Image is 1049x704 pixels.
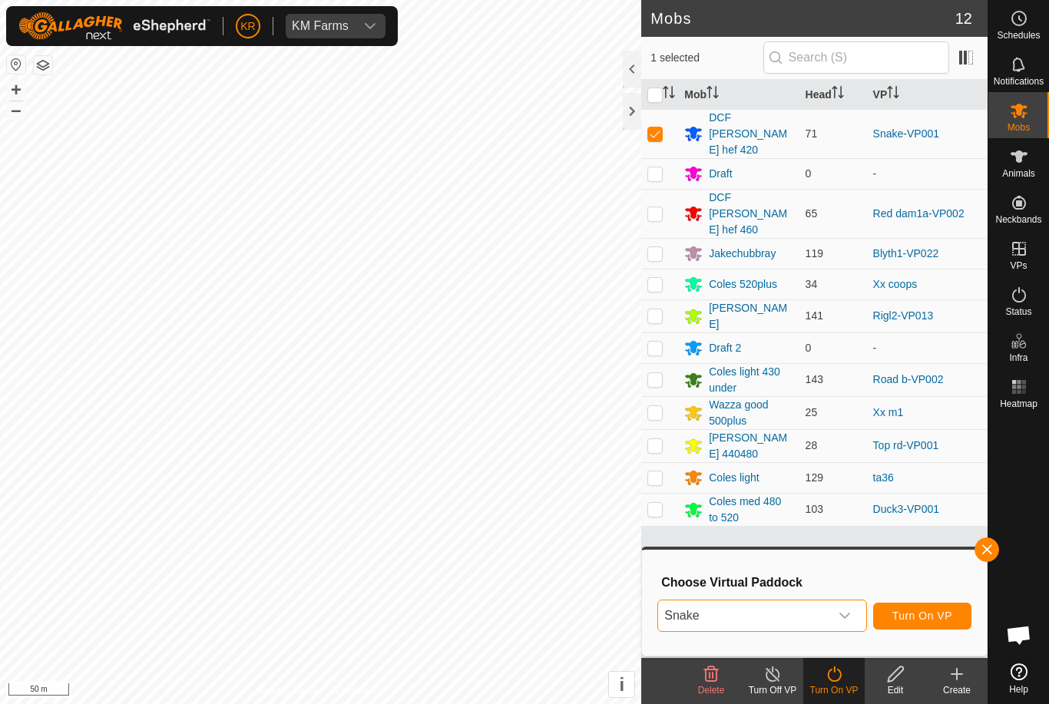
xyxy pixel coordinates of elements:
[806,342,812,354] span: 0
[926,683,988,697] div: Create
[806,373,823,385] span: 143
[806,278,818,290] span: 34
[1002,169,1035,178] span: Animals
[709,430,793,462] div: [PERSON_NAME] 440480
[18,12,210,40] img: Gallagher Logo
[661,575,971,590] h3: Choose Virtual Paddock
[260,684,318,698] a: Privacy Policy
[996,612,1042,658] div: Open chat
[865,683,926,697] div: Edit
[336,684,381,698] a: Contact Us
[873,503,939,515] a: Duck3-VP001
[1010,261,1027,270] span: VPs
[355,14,386,38] div: dropdown trigger
[806,309,823,322] span: 141
[806,167,812,180] span: 0
[709,397,793,429] div: Wazza good 500plus
[650,9,955,28] h2: Mobs
[806,471,823,484] span: 129
[887,88,899,101] p-sorticon: Activate to sort
[709,340,741,356] div: Draft 2
[709,110,793,158] div: DCF [PERSON_NAME] hef 420
[240,18,255,35] span: KR
[709,364,793,396] div: Coles light 430 under
[34,56,52,74] button: Map Layers
[286,14,355,38] span: KM Farms
[994,77,1044,86] span: Notifications
[803,683,865,697] div: Turn On VP
[867,332,988,363] td: -
[873,247,939,259] a: Blyth1-VP022
[698,685,725,696] span: Delete
[799,80,867,110] th: Head
[1000,399,1037,408] span: Heatmap
[1005,307,1031,316] span: Status
[619,674,624,695] span: i
[806,406,818,418] span: 25
[873,406,904,418] a: Xx m1
[7,55,25,74] button: Reset Map
[873,207,965,220] a: Red dam1a-VP002
[873,127,939,140] a: Snake-VP001
[709,494,793,526] div: Coles med 480 to 520
[873,309,934,322] a: Rigl2-VP013
[1009,353,1027,362] span: Infra
[873,471,894,484] a: ta36
[709,276,777,293] div: Coles 520plus
[707,88,719,101] p-sorticon: Activate to sort
[663,88,675,101] p-sorticon: Activate to sort
[609,672,634,697] button: i
[1009,685,1028,694] span: Help
[892,610,952,622] span: Turn On VP
[292,20,349,32] div: KM Farms
[763,41,949,74] input: Search (S)
[867,80,988,110] th: VP
[873,278,918,290] a: Xx coops
[873,603,971,630] button: Turn On VP
[650,50,763,66] span: 1 selected
[955,7,972,30] span: 12
[806,503,823,515] span: 103
[742,683,803,697] div: Turn Off VP
[806,247,823,259] span: 119
[806,207,818,220] span: 65
[7,101,25,119] button: –
[997,31,1040,40] span: Schedules
[709,470,759,486] div: Coles light
[709,166,732,182] div: Draft
[995,215,1041,224] span: Neckbands
[709,246,776,262] div: Jakechubbray
[873,373,944,385] a: Road b-VP002
[658,600,829,631] span: Snake
[806,439,818,451] span: 28
[709,300,793,332] div: [PERSON_NAME]
[829,600,860,631] div: dropdown trigger
[7,81,25,99] button: +
[867,158,988,189] td: -
[1008,123,1030,132] span: Mobs
[678,80,799,110] th: Mob
[806,127,818,140] span: 71
[709,190,793,238] div: DCF [PERSON_NAME] hef 460
[988,657,1049,700] a: Help
[873,439,939,451] a: Top rd-VP001
[832,88,844,101] p-sorticon: Activate to sort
